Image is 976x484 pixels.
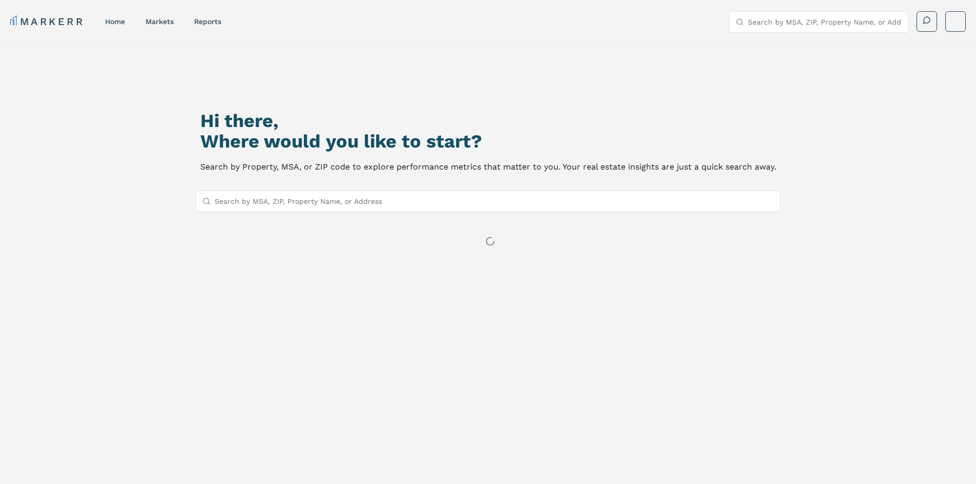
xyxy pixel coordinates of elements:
[748,12,902,32] input: Search by MSA, ZIP, Property Name, or Address
[200,160,776,174] p: Search by Property, MSA, or ZIP code to explore performance metrics that matter to you. Your real...
[200,111,776,131] h1: Hi there,
[105,17,125,26] a: home
[194,17,221,26] a: reports
[215,191,774,212] input: Search by MSA, ZIP, Property Name, or Address
[146,17,174,26] a: markets
[10,14,85,29] a: MARKERR
[200,131,776,152] h2: Where would you like to start?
